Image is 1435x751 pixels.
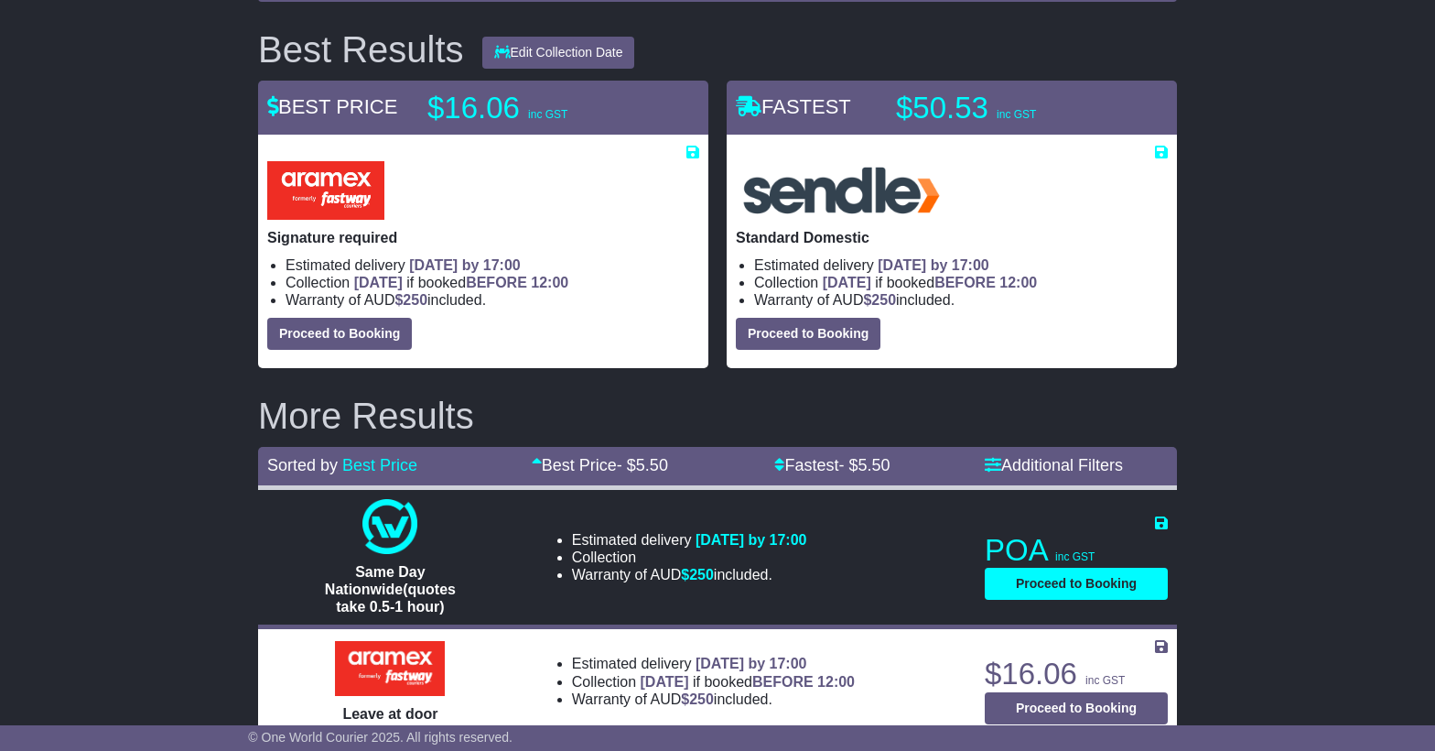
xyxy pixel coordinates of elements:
span: FASTEST [736,95,851,118]
li: Warranty of AUD included. [572,691,855,708]
img: Sendle: Standard Domestic [736,161,947,220]
span: 250 [871,292,896,308]
span: 5.50 [636,456,668,474]
p: $16.06 [427,90,656,126]
span: inc GST [1055,550,1095,563]
span: © One World Courier 2025. All rights reserved. [248,730,512,745]
span: BEFORE [752,674,814,690]
li: Warranty of AUD included. [572,566,807,583]
li: Estimated delivery [572,531,807,549]
span: 250 [689,691,714,707]
img: Aramex: Signature required [267,161,384,220]
li: Collection [286,274,699,291]
span: $ [681,567,714,582]
li: Collection [572,673,855,691]
span: [DATE] [354,275,403,290]
span: [DATE] by 17:00 [409,257,521,273]
span: BEFORE [934,275,996,290]
span: inc GST [997,108,1036,121]
h2: More Results [258,396,1177,436]
span: 12:00 [817,674,855,690]
span: [DATE] [641,674,689,690]
span: [DATE] [823,275,871,290]
span: 250 [403,292,427,308]
span: Sorted by [267,456,338,474]
button: Proceed to Booking [985,692,1168,724]
span: $ [863,292,896,308]
span: $ [394,292,427,308]
span: Same Day Nationwide(quotes take 0.5-1 hour) [325,564,456,615]
span: Leave at door [342,706,437,722]
li: Estimated delivery [572,655,855,672]
a: Fastest- $5.50 [774,456,890,474]
span: $ [681,691,714,707]
span: inc GST [528,108,567,121]
a: Best Price [342,456,417,474]
div: Best Results [249,29,473,70]
span: - $ [838,456,890,474]
a: Additional Filters [985,456,1123,474]
span: [DATE] by 17:00 [696,656,807,671]
img: Aramex: Leave at door [335,641,445,696]
span: - $ [617,456,668,474]
span: [DATE] by 17:00 [878,257,989,273]
p: Standard Domestic [736,229,1168,246]
img: One World Courier: Same Day Nationwide(quotes take 0.5-1 hour) [362,499,417,554]
p: Signature required [267,229,699,246]
span: 12:00 [999,275,1037,290]
li: Estimated delivery [754,256,1168,274]
button: Proceed to Booking [985,568,1168,600]
button: Proceed to Booking [267,318,412,350]
li: Warranty of AUD included. [286,291,699,309]
span: inc GST [1085,674,1125,687]
span: if booked [354,275,568,290]
button: Proceed to Booking [736,318,880,350]
p: $50.53 [896,90,1125,126]
span: 12:00 [531,275,568,290]
li: Estimated delivery [286,256,699,274]
span: if booked [641,674,855,690]
button: Edit Collection Date [482,37,635,69]
span: [DATE] by 17:00 [696,532,807,548]
li: Collection [754,274,1168,291]
p: POA [985,532,1168,569]
span: 5.50 [858,456,890,474]
span: BEFORE [466,275,527,290]
span: if booked [823,275,1037,290]
a: Best Price- $5.50 [532,456,668,474]
span: BEST PRICE [267,95,397,118]
li: Collection [572,549,807,566]
li: Warranty of AUD included. [754,291,1168,309]
span: 250 [689,567,714,582]
p: $16.06 [985,656,1168,692]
